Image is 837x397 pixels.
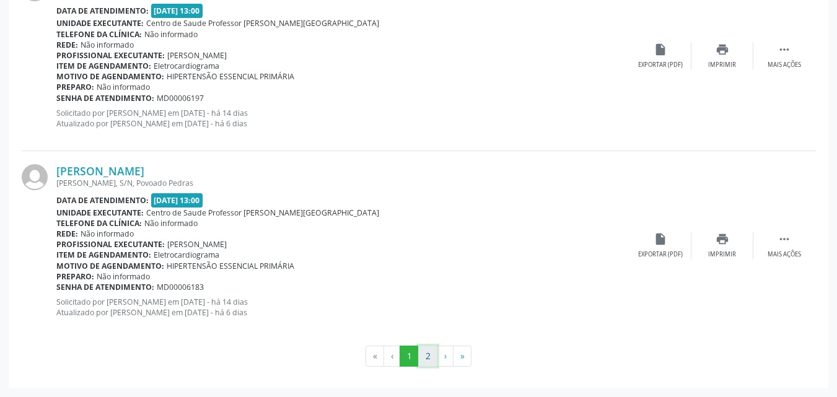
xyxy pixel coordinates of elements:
i: insert_drive_file [654,232,667,246]
span: Eletrocardiograma [154,61,219,71]
span: Eletrocardiograma [154,250,219,260]
span: MD00006183 [157,282,204,292]
span: Não informado [97,82,150,92]
span: [PERSON_NAME] [167,50,227,61]
p: Solicitado por [PERSON_NAME] em [DATE] - há 14 dias Atualizado por [PERSON_NAME] em [DATE] - há 6... [56,297,629,318]
b: Motivo de agendamento: [56,71,164,82]
b: Preparo: [56,271,94,282]
img: img [22,164,48,190]
div: Imprimir [708,250,736,259]
span: Não informado [97,271,150,282]
i: print [716,43,729,56]
i:  [778,232,791,246]
b: Senha de atendimento: [56,93,154,103]
b: Rede: [56,40,78,50]
b: Profissional executante: [56,239,165,250]
ul: Pagination [22,346,815,367]
div: Imprimir [708,61,736,69]
button: Go to page 1 [400,346,419,367]
span: HIPERTENSÃO ESSENCIAL PRIMÁRIA [167,71,294,82]
i: print [716,232,729,246]
span: Não informado [81,40,134,50]
span: [PERSON_NAME] [167,239,227,250]
i:  [778,43,791,56]
span: MD00006197 [157,93,204,103]
b: Item de agendamento: [56,250,151,260]
span: Não informado [81,229,134,239]
span: Não informado [144,29,198,40]
div: [PERSON_NAME], S/N, Povoado Pedras [56,178,629,188]
div: Mais ações [768,250,801,259]
p: Solicitado por [PERSON_NAME] em [DATE] - há 14 dias Atualizado por [PERSON_NAME] em [DATE] - há 6... [56,108,629,129]
div: Exportar (PDF) [638,61,683,69]
b: Unidade executante: [56,207,144,218]
div: Mais ações [768,61,801,69]
span: HIPERTENSÃO ESSENCIAL PRIMÁRIA [167,261,294,271]
div: Exportar (PDF) [638,250,683,259]
a: [PERSON_NAME] [56,164,144,178]
b: Telefone da clínica: [56,218,142,229]
b: Rede: [56,229,78,239]
b: Item de agendamento: [56,61,151,71]
b: Motivo de agendamento: [56,261,164,271]
span: Não informado [144,218,198,229]
b: Data de atendimento: [56,195,149,206]
span: [DATE] 13:00 [151,193,203,207]
b: Telefone da clínica: [56,29,142,40]
button: Go to next page [437,346,454,367]
b: Data de atendimento: [56,6,149,16]
b: Unidade executante: [56,18,144,28]
button: Go to last page [453,346,471,367]
i: insert_drive_file [654,43,667,56]
b: Preparo: [56,82,94,92]
button: Go to page 2 [418,346,437,367]
b: Senha de atendimento: [56,282,154,292]
span: Centro de Saude Professor [PERSON_NAME][GEOGRAPHIC_DATA] [146,18,379,28]
b: Profissional executante: [56,50,165,61]
span: [DATE] 13:00 [151,4,203,18]
span: Centro de Saude Professor [PERSON_NAME][GEOGRAPHIC_DATA] [146,207,379,218]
